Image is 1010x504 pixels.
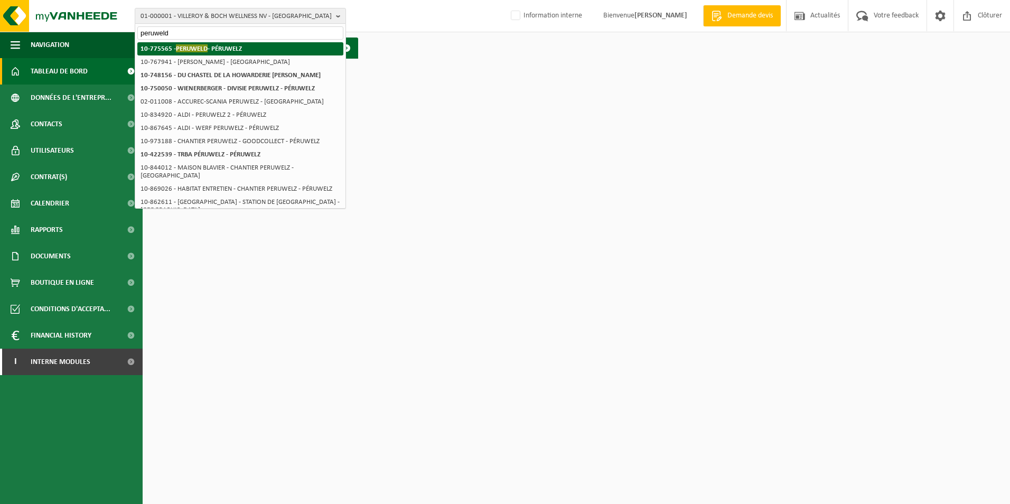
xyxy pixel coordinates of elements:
[141,85,315,92] strong: 10-750050 - WIENERBERGER - DIVISIE PERUWELZ - PÉRUWELZ
[31,190,69,217] span: Calendrier
[135,8,346,24] button: 01-000001 - VILLEROY & BOCH WELLNESS NV - [GEOGRAPHIC_DATA]
[31,296,110,322] span: Conditions d'accepta...
[137,182,343,195] li: 10-869026 - HABITAT ENTRETIEN - CHANTIER PERUWELZ - PÉRUWELZ
[31,85,111,111] span: Données de l'entrepr...
[509,8,582,24] label: Information interne
[31,137,74,164] span: Utilisateurs
[137,122,343,135] li: 10-867645 - ALDI - WERF PERUWELZ - PÉRUWELZ
[137,95,343,108] li: 02-011008 - ACCUREC-SCANIA PERUWELZ - [GEOGRAPHIC_DATA]
[137,161,343,182] li: 10-844012 - MAISON BLAVIER - CHANTIER PERUWELZ - [GEOGRAPHIC_DATA]
[703,5,781,26] a: Demande devis
[141,72,321,79] strong: 10-748156 - DU CHASTEL DE LA HOWARDERIE [PERSON_NAME]
[31,111,62,137] span: Contacts
[141,44,242,52] strong: 10-775565 - - PÉRUWELZ
[31,32,69,58] span: Navigation
[31,164,67,190] span: Contrat(s)
[137,135,343,148] li: 10-973188 - CHANTIER PERUWELZ - GOODCOLLECT - PÉRUWELZ
[137,55,343,69] li: 10-767941 - [PERSON_NAME] - [GEOGRAPHIC_DATA]
[31,349,90,375] span: Interne modules
[141,8,332,24] span: 01-000001 - VILLEROY & BOCH WELLNESS NV - [GEOGRAPHIC_DATA]
[141,151,260,158] strong: 10-422539 - TRBA PÉRUWELZ - PÉRUWELZ
[725,11,775,21] span: Demande devis
[31,243,71,269] span: Documents
[11,349,20,375] span: I
[31,58,88,85] span: Tableau de bord
[31,217,63,243] span: Rapports
[137,108,343,122] li: 10-834920 - ALDI - PERUWELZ 2 - PÉRUWELZ
[137,26,343,40] input: Chercher des succursales liées
[634,12,687,20] strong: [PERSON_NAME]
[137,195,343,217] li: 10-862611 - [GEOGRAPHIC_DATA] - STATION DE [GEOGRAPHIC_DATA] - [GEOGRAPHIC_DATA]
[31,322,91,349] span: Financial History
[31,269,94,296] span: Boutique en ligne
[176,44,208,52] span: PERUWELD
